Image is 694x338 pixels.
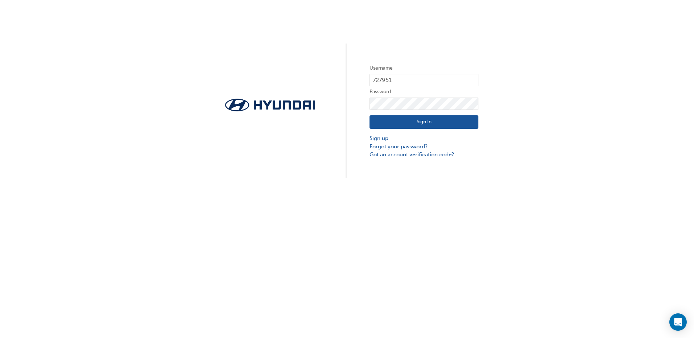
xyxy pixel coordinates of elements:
[370,87,478,96] label: Password
[370,151,478,159] a: Got an account verification code?
[370,74,478,86] input: Username
[370,134,478,143] a: Sign up
[370,115,478,129] button: Sign In
[370,64,478,73] label: Username
[216,96,324,114] img: Trak
[370,143,478,151] a: Forgot your password?
[669,313,687,331] div: Open Intercom Messenger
